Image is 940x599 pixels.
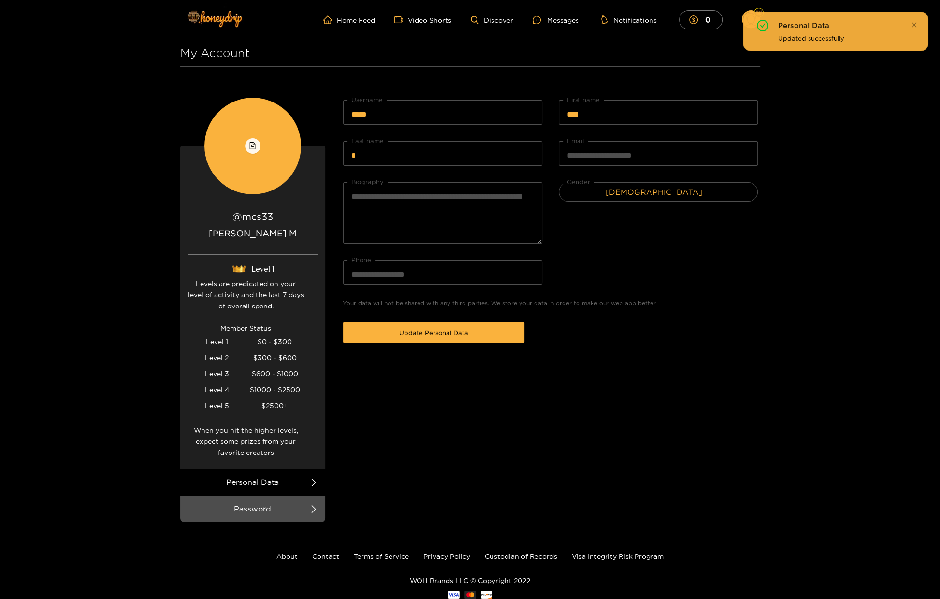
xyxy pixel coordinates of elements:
[351,177,384,187] label: Biography
[343,182,542,244] textarea: Biography
[394,15,451,24] a: Video Shorts
[679,10,723,29] button: 0
[778,20,916,31] div: Personal Data
[559,141,758,166] input: Email
[756,10,762,16] img: Fan Level
[188,210,318,223] h2: @ mcs33
[180,40,760,67] h1: My Account
[188,334,246,350] div: Level 1
[246,365,304,381] div: $600 - $1000
[246,350,304,365] div: $300 - $600
[323,15,375,24] a: Home Feed
[180,496,325,522] li: Password
[323,15,337,24] span: home
[343,260,542,285] input: Phone
[188,350,246,365] div: Level 2
[343,322,524,343] button: Update Personal Data
[246,334,304,350] div: $0 - $300
[572,553,664,560] a: Visa Integrity Risk Program
[246,381,304,397] div: $1000 - $2500
[249,142,256,150] span: file-image
[567,95,600,104] label: First name
[598,15,660,25] button: Notifications
[354,553,409,560] a: Terms of Service
[188,397,246,413] div: Level 5
[704,15,712,25] mark: 0
[231,263,247,274] img: crown1.webp
[188,278,304,469] div: Levels are predicated on your level of activity and the last 7 days of overall spend. Member Stat...
[351,95,383,104] label: Username
[312,553,339,560] a: Contact
[394,15,408,24] span: video-camera
[180,469,325,496] li: Personal Data
[778,33,916,43] div: Updated successfully
[188,228,318,255] p: [PERSON_NAME] M
[246,397,304,413] div: $2500+
[343,299,758,308] p: Your data will not be shared with any third parties. We store your data in order to make our web ...
[343,100,542,125] input: Username
[245,138,260,154] button: file-image
[567,177,590,187] label: Gender
[567,136,584,146] label: Email
[251,264,275,274] span: Level 1
[188,381,246,397] div: Level 4
[399,328,468,337] span: Update Personal Data
[757,20,768,33] span: check-circle
[351,136,384,146] label: Last name
[911,22,917,28] span: close
[471,16,513,24] a: Discover
[485,553,557,560] a: Custodian of Records
[188,365,246,381] div: Level 3
[351,255,371,264] label: Phone
[533,15,579,26] div: Messages
[559,185,757,199] span: Male
[559,100,758,125] input: First name
[689,15,703,24] span: dollar
[276,553,298,560] a: About
[343,141,542,166] input: Last name
[423,553,470,560] a: Privacy Policy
